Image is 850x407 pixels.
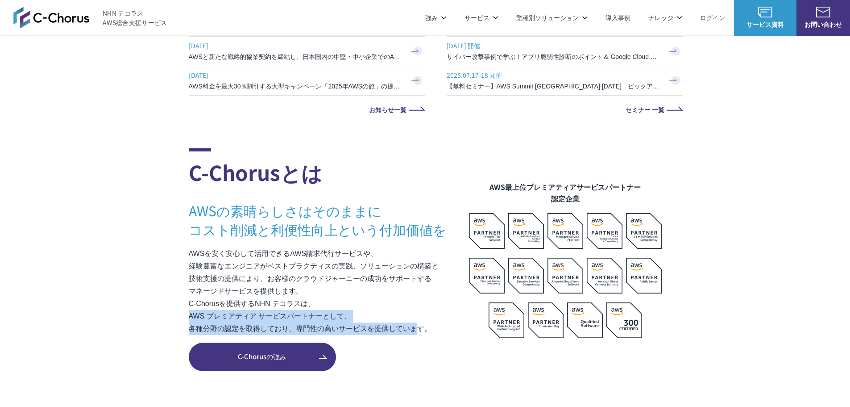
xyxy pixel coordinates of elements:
a: [DATE] AWSと新たな戦略的協業契約を締結し、日本国内の中堅・中小企業でのAWS活用を加速 [189,37,425,66]
span: サービス資料 [734,20,796,29]
img: AWS総合支援サービス C-Chorus [13,7,89,28]
p: サービス [464,13,498,22]
span: [DATE] [189,39,403,52]
p: 強み [425,13,447,22]
span: お問い合わせ [796,20,850,29]
a: ログイン [700,13,725,22]
p: AWSを安く安心して活用できるAWS請求代行サービスや、 経験豊富なエンジニアがベストプラクティスの実践、ソリューションの構築と 技術支援の提供により、お客様のクラウドジャーニーの成功をサポート... [189,248,469,335]
img: AWS総合支援サービス C-Chorus サービス資料 [758,7,772,17]
a: C-Chorusの強み [189,343,336,371]
img: お問い合わせ [816,7,830,17]
p: ナレッジ [648,13,682,22]
a: [DATE] AWS料金を最大30％割引する大型キャンペーン「2025年AWSの旅」の提供を開始 [189,66,425,95]
a: [DATE] 開催 サイバー攻撃事例で学ぶ！アプリ脆弱性診断のポイント＆ Google Cloud セキュリティ対策 [447,37,683,66]
p: 業種別ソリューション [516,13,588,22]
figcaption: AWS最上位プレミアティアサービスパートナー 認定企業 [469,181,662,204]
a: 導入事例 [605,13,630,22]
span: C-Chorusの強み [189,352,336,362]
h3: AWSの素晴らしさはそのままに コスト削減と利便性向上という付加価値を [189,201,469,239]
a: 2025.07.17-18 開催 【無料セミナー】AWS Summit [GEOGRAPHIC_DATA] [DATE] ピックアップセッション [447,66,683,95]
span: [DATE] [189,68,403,82]
h2: C-Chorusとは [189,148,469,188]
a: セミナー 一覧 [447,106,683,113]
a: AWS総合支援サービス C-Chorus NHN テコラスAWS総合支援サービス [13,7,167,28]
h3: AWS料金を最大30％割引する大型キャンペーン「2025年AWSの旅」の提供を開始 [189,82,403,91]
h3: 【無料セミナー】AWS Summit [GEOGRAPHIC_DATA] [DATE] ピックアップセッション [447,82,661,91]
span: 2025.07.17-18 開催 [447,68,661,82]
span: [DATE] 開催 [447,39,661,52]
h3: AWSと新たな戦略的協業契約を締結し、日本国内の中堅・中小企業でのAWS活用を加速 [189,52,403,61]
span: NHN テコラス AWS総合支援サービス [103,8,167,27]
a: お知らせ一覧 [189,106,425,113]
h3: サイバー攻撃事例で学ぶ！アプリ脆弱性診断のポイント＆ Google Cloud セキュリティ対策 [447,52,661,61]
